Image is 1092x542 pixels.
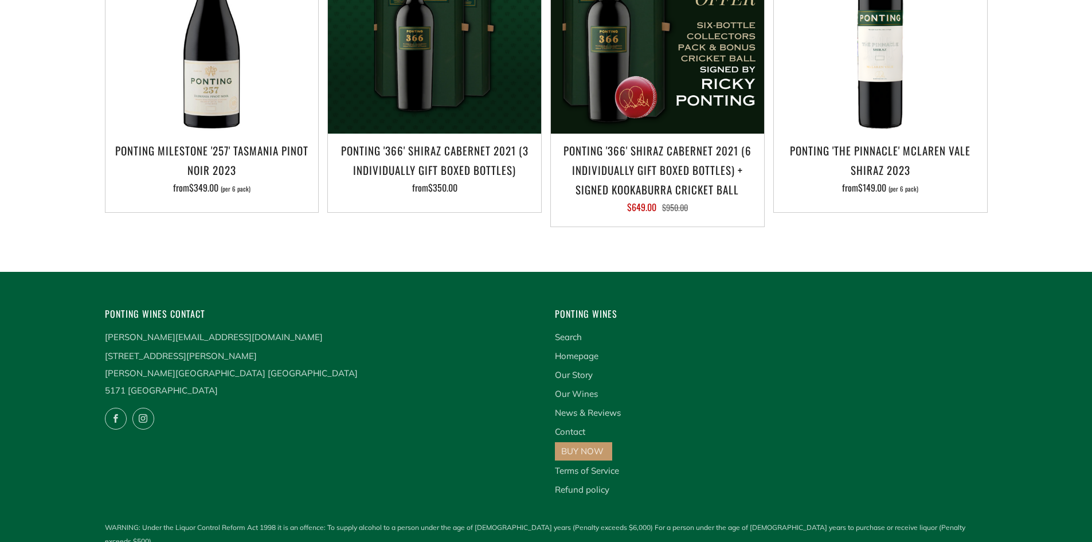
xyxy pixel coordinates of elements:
span: $149.00 [858,181,886,194]
a: Contact [555,426,585,437]
a: Our Wines [555,388,598,399]
a: Ponting '366' Shiraz Cabernet 2021 (3 individually gift boxed bottles) from$350.00 [328,141,541,198]
a: Refund policy [555,484,609,495]
span: $350.00 [428,181,457,194]
a: Search [555,332,582,342]
span: (per 6 pack) [889,186,918,192]
h3: Ponting Milestone '257' Tasmania Pinot Noir 2023 [111,141,313,180]
span: $349.00 [189,181,218,194]
a: [PERSON_NAME][EMAIL_ADDRESS][DOMAIN_NAME] [105,332,323,342]
span: $649.00 [627,200,656,214]
span: (per 6 pack) [221,186,251,192]
a: BUY NOW [561,446,604,457]
h3: Ponting '366' Shiraz Cabernet 2021 (3 individually gift boxed bottles) [334,141,535,180]
a: Terms of Service [555,465,619,476]
span: from [842,181,918,194]
a: Homepage [555,350,598,361]
span: from [173,181,251,194]
h4: Ponting Wines Contact [105,306,538,322]
span: $950.00 [662,201,688,213]
h3: Ponting 'The Pinnacle' McLaren Vale Shiraz 2023 [780,141,981,180]
span: from [412,181,457,194]
a: Our Story [555,369,593,380]
p: [STREET_ADDRESS][PERSON_NAME] [PERSON_NAME][GEOGRAPHIC_DATA] [GEOGRAPHIC_DATA] 5171 [GEOGRAPHIC_D... [105,348,538,399]
a: Ponting 'The Pinnacle' McLaren Vale Shiraz 2023 from$149.00 (per 6 pack) [774,141,987,198]
a: News & Reviews [555,407,621,418]
a: Ponting Milestone '257' Tasmania Pinot Noir 2023 from$349.00 (per 6 pack) [105,141,319,198]
a: Ponting '366' Shiraz Cabernet 2021 (6 individually gift boxed bottles) + SIGNED KOOKABURRA CRICKE... [551,141,764,212]
h4: Ponting Wines [555,306,988,322]
h3: Ponting '366' Shiraz Cabernet 2021 (6 individually gift boxed bottles) + SIGNED KOOKABURRA CRICKE... [557,141,758,200]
